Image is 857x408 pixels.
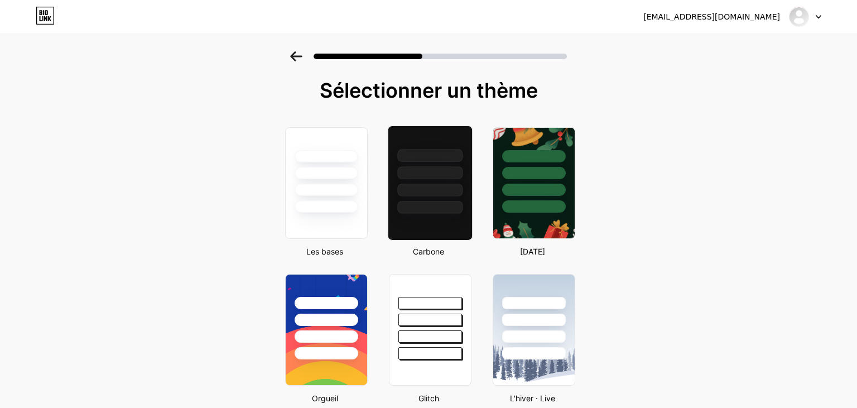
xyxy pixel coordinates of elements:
div: [DATE] [489,246,575,257]
div: Les bases [282,246,368,257]
div: [EMAIL_ADDRESS][DOMAIN_NAME] [643,11,780,23]
div: Carbone [386,246,471,257]
div: Orgueil [282,392,368,404]
div: Sélectionner un thème [281,79,576,102]
img: excellence [788,6,810,27]
div: L'hiver · Live [489,392,575,404]
div: Glitch [386,392,471,404]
